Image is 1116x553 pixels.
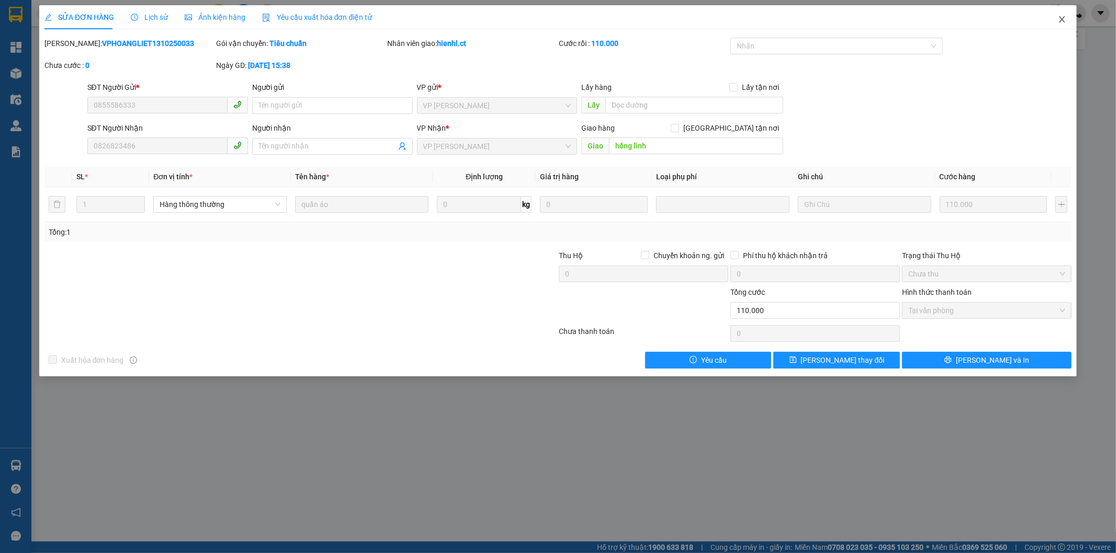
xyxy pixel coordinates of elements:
b: 0 [85,61,89,70]
span: exclamation-circle [690,356,697,364]
input: 0 [540,196,648,213]
span: info-circle [130,356,137,364]
span: clock-circle [131,14,138,21]
button: plus [1055,196,1067,213]
span: [PERSON_NAME] và In [956,354,1029,366]
span: Yêu cầu xuất hóa đơn điện tử [262,13,373,21]
span: Cước hàng [940,172,976,181]
span: kg [521,196,532,213]
span: phone [233,141,242,149]
div: Tổng: 1 [49,226,431,238]
div: Người nhận [252,122,413,134]
div: Cước rồi : [559,38,728,49]
span: Ảnh kiện hàng [185,13,245,21]
span: Lịch sử [131,13,168,21]
div: Trạng thái Thu Hộ [902,250,1072,261]
span: VP Nhận [417,124,446,132]
span: Chưa thu [908,266,1065,282]
span: Tổng cước [730,288,765,296]
span: Tên hàng [295,172,329,181]
div: VP gửi [417,82,578,93]
span: printer [944,356,952,364]
input: 0 [940,196,1047,213]
div: Chưa cước : [44,60,214,71]
button: delete [49,196,65,213]
span: close [1058,15,1066,24]
span: phone [233,100,242,109]
button: exclamation-circleYêu cầu [645,352,772,368]
b: [DATE] 15:38 [248,61,290,70]
span: Tại văn phòng [908,303,1065,318]
span: picture [185,14,192,21]
span: Yêu cầu [701,354,727,366]
span: Thu Hộ [559,251,583,260]
div: Nhân viên giao: [388,38,557,49]
span: Chuyển khoản ng. gửi [649,250,728,261]
span: [GEOGRAPHIC_DATA] tận nơi [679,122,783,134]
span: Giao [581,137,609,154]
button: printer[PERSON_NAME] và In [902,352,1072,368]
span: [PERSON_NAME] thay đổi [801,354,885,366]
b: hienhl.ct [437,39,467,48]
input: Dọc đường [609,137,783,154]
span: Lấy tận nơi [738,82,783,93]
span: SL [76,172,85,181]
th: Ghi chú [794,167,935,187]
b: Tiêu chuẩn [269,39,307,48]
div: SĐT Người Nhận [87,122,248,134]
span: VP Hoàng Liệt [423,98,571,113]
input: VD: Bàn, Ghế [295,196,429,213]
div: Gói vận chuyển: [216,38,386,49]
span: SỬA ĐƠN HÀNG [44,13,114,21]
span: Đơn vị tính [153,172,193,181]
div: [PERSON_NAME]: [44,38,214,49]
div: Ngày GD: [216,60,386,71]
input: Dọc đường [605,97,783,113]
button: save[PERSON_NAME] thay đổi [773,352,900,368]
input: Ghi Chú [798,196,931,213]
span: user-add [398,142,407,151]
span: Xuất hóa đơn hàng [57,354,128,366]
span: Giao hàng [581,124,615,132]
span: Định lượng [466,172,503,181]
span: Giá trị hàng [540,172,579,181]
div: Chưa thanh toán [558,326,730,344]
button: Close [1047,5,1077,34]
span: Lấy [581,97,605,113]
span: edit [44,14,52,21]
div: Người gửi [252,82,413,93]
div: SĐT Người Gửi [87,82,248,93]
span: Phí thu hộ khách nhận trả [739,250,832,261]
span: Lấy hàng [581,83,612,91]
b: 110.000 [591,39,618,48]
img: icon [262,14,270,22]
th: Loại phụ phí [652,167,794,187]
span: Hàng thông thường [160,197,280,212]
b: VPHOANGLIET1310250033 [102,39,194,48]
span: save [790,356,797,364]
label: Hình thức thanh toán [902,288,972,296]
span: VP Hồng Lĩnh [423,139,571,154]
